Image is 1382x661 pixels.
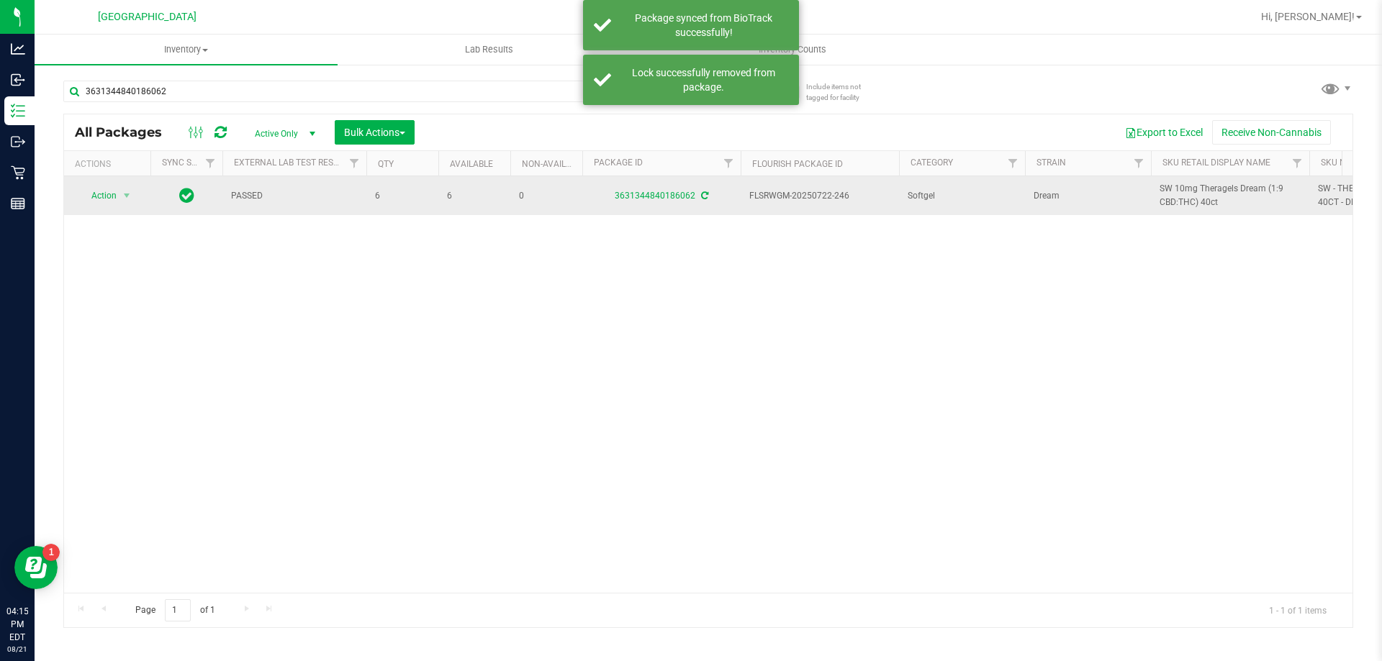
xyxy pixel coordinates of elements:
span: 0 [519,189,574,203]
a: Non-Available [522,159,586,169]
span: Dream [1034,189,1142,203]
a: Filter [1127,151,1151,175]
a: Sync Status [162,158,217,168]
a: Category [911,158,953,168]
span: Action [78,186,117,206]
a: Sku Retail Display Name [1162,158,1270,168]
a: Filter [343,151,366,175]
inline-svg: Retail [11,165,25,180]
span: select [118,186,136,206]
span: 1 - 1 of 1 items [1257,599,1338,621]
span: 6 [375,189,430,203]
a: Flourish Package ID [752,159,843,169]
a: Package ID [594,158,643,168]
a: Filter [199,151,222,175]
p: 04:15 PM EDT [6,605,28,644]
input: Search Package ID, Item Name, SKU, Lot or Part Number... [63,81,651,102]
input: 1 [165,599,191,621]
inline-svg: Analytics [11,42,25,56]
span: [GEOGRAPHIC_DATA] [98,11,197,23]
span: SW 10mg Theragels Dream (1:9 CBD:THC) 40ct [1160,182,1301,209]
span: Inventory [35,43,338,56]
span: In Sync [179,186,194,206]
span: Page of 1 [123,599,227,621]
div: Lock successfully removed from package. [619,65,788,94]
span: Lab Results [446,43,533,56]
span: All Packages [75,124,176,140]
a: Filter [1286,151,1309,175]
iframe: Resource center [14,546,58,589]
a: SKU Name [1321,158,1364,168]
a: Filter [717,151,741,175]
a: Qty [378,159,394,169]
a: Available [450,159,493,169]
span: FLSRWGM-20250722-246 [749,189,890,203]
p: 08/21 [6,644,28,655]
button: Export to Excel [1116,120,1212,145]
inline-svg: Outbound [11,135,25,149]
inline-svg: Inbound [11,73,25,87]
div: Package synced from BioTrack successfully! [619,11,788,40]
button: Bulk Actions [335,120,415,145]
a: External Lab Test Result [234,158,347,168]
a: 3631344840186062 [615,191,695,201]
span: PASSED [231,189,358,203]
span: Softgel [908,189,1016,203]
div: Actions [75,159,145,169]
a: Lab Results [338,35,641,65]
inline-svg: Reports [11,196,25,211]
span: 6 [447,189,502,203]
inline-svg: Inventory [11,104,25,118]
iframe: Resource center unread badge [42,544,60,561]
a: Filter [1001,151,1025,175]
a: Strain [1036,158,1066,168]
span: Include items not tagged for facility [806,81,878,103]
span: Bulk Actions [344,127,405,138]
a: Inventory [35,35,338,65]
span: Hi, [PERSON_NAME]! [1261,11,1355,22]
span: Sync from Compliance System [699,191,708,201]
button: Receive Non-Cannabis [1212,120,1331,145]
